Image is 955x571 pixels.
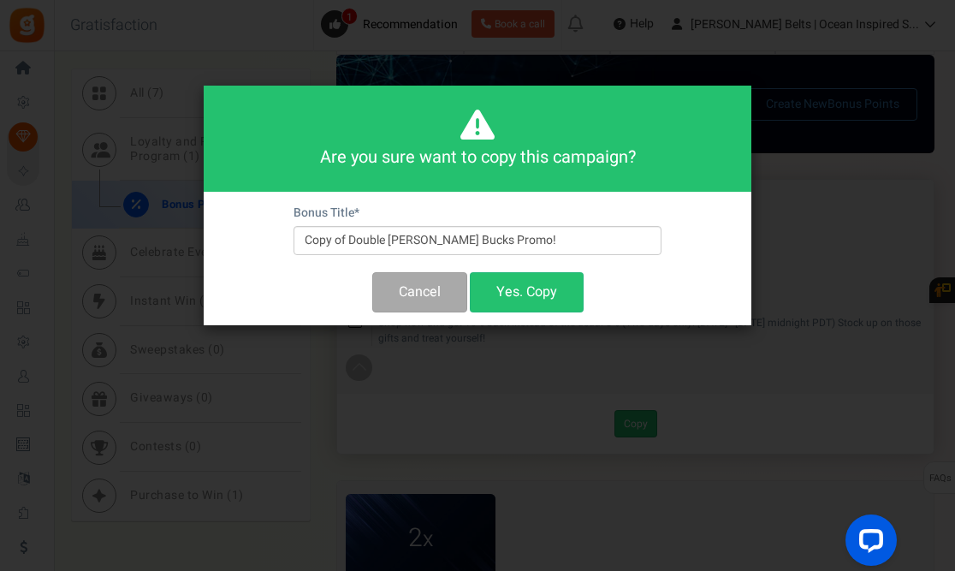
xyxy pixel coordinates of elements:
label: Bonus Title [294,205,359,222]
button: Cancel [372,272,467,312]
h4: Are you sure want to copy this campaign? [225,146,730,170]
button: Yes. Copy [470,272,584,312]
